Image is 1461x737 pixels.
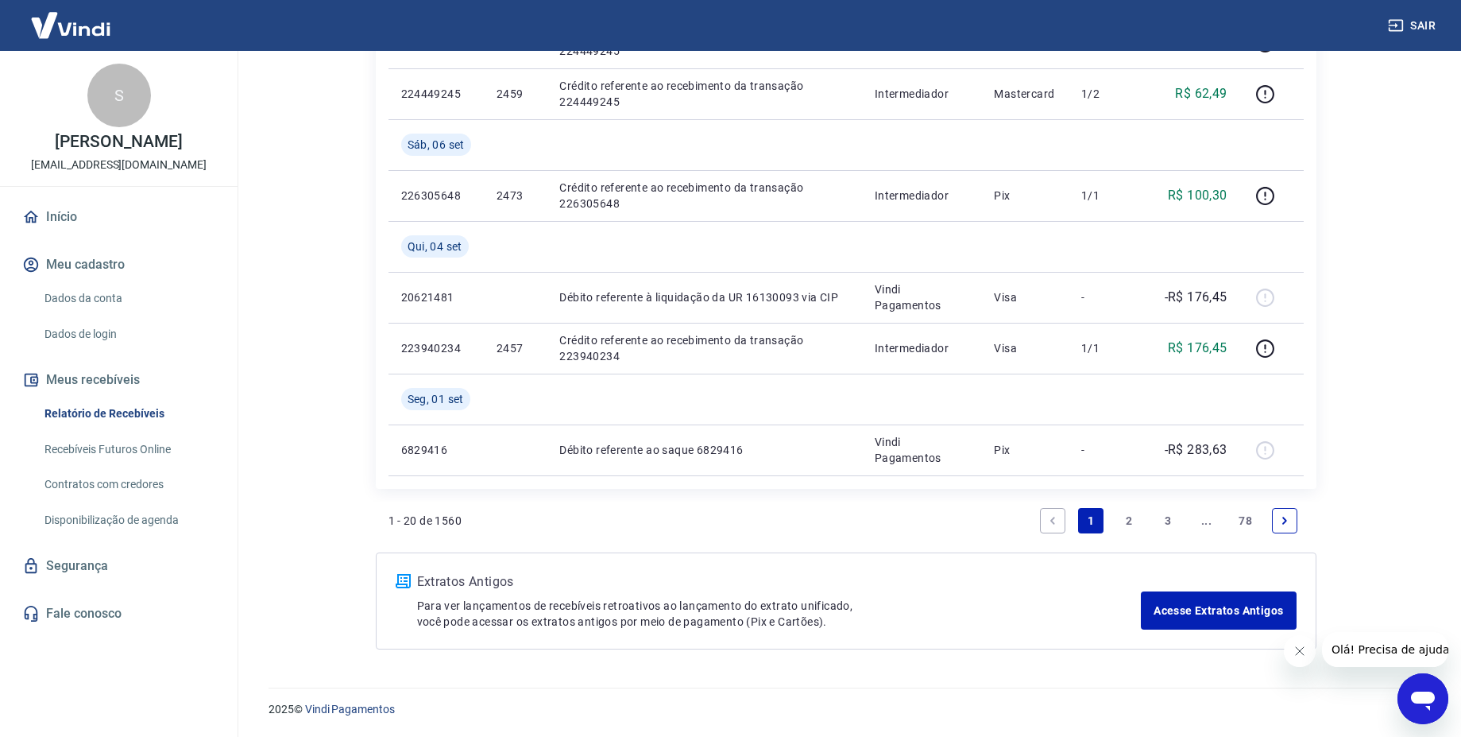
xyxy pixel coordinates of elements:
[1081,188,1128,204] p: 1/1
[396,574,411,588] img: ícone
[559,180,849,211] p: Crédito referente ao recebimento da transação 226305648
[408,137,465,153] span: Sáb, 06 set
[875,281,968,313] p: Vindi Pagamentos
[31,157,207,173] p: [EMAIL_ADDRESS][DOMAIN_NAME]
[401,442,471,458] p: 6829416
[875,188,968,204] p: Intermediador
[55,134,182,150] p: [PERSON_NAME]
[38,468,218,501] a: Contratos com credores
[1232,508,1258,533] a: Page 78
[1141,592,1296,630] a: Acesse Extratos Antigos
[1081,340,1128,356] p: 1/1
[559,442,849,458] p: Débito referente ao saque 6829416
[19,596,218,631] a: Fale conosco
[19,200,218,235] a: Início
[559,332,849,364] p: Crédito referente ao recebimento da transação 223940234
[417,598,1142,630] p: Para ver lançamentos de recebíveis retroativos ao lançamento do extrato unificado, você pode aces...
[38,282,218,315] a: Dados da conta
[1284,635,1316,667] iframe: Fechar mensagem
[1168,186,1227,205] p: R$ 100,30
[994,86,1056,102] p: Mastercard
[497,86,534,102] p: 2459
[38,398,218,430] a: Relatório de Recebíveis
[1165,288,1227,307] p: -R$ 176,45
[401,188,471,204] p: 226305648
[38,318,218,351] a: Dados de login
[388,513,462,529] p: 1 - 20 de 1560
[1194,508,1219,533] a: Jump forward
[19,549,218,584] a: Segurança
[1397,673,1448,724] iframe: Botão para abrir a janela de mensagens
[497,188,534,204] p: 2473
[10,11,133,24] span: Olá! Precisa de ajuda?
[38,504,218,537] a: Disponibilização de agenda
[559,78,849,110] p: Crédito referente ao recebimento da transação 224449245
[401,289,471,305] p: 20621481
[1175,84,1227,103] p: R$ 62,49
[401,340,471,356] p: 223940234
[1272,508,1297,533] a: Next page
[875,340,968,356] p: Intermediador
[269,701,1423,718] p: 2025 ©
[1081,442,1128,458] p: -
[1322,632,1448,667] iframe: Mensagem da empresa
[38,433,218,466] a: Recebíveis Futuros Online
[19,1,122,49] img: Vindi
[994,289,1056,305] p: Visa
[1155,508,1181,533] a: Page 3
[1165,440,1227,460] p: -R$ 283,63
[1081,289,1128,305] p: -
[417,572,1142,592] p: Extratos Antigos
[559,289,849,305] p: Débito referente à liquidação da UR 16130093 via CIP
[408,239,462,254] span: Qui, 04 set
[1385,11,1442,41] button: Sair
[994,340,1056,356] p: Visa
[1034,502,1304,540] ul: Pagination
[87,64,151,127] div: S
[875,434,968,466] p: Vindi Pagamentos
[1040,508,1065,533] a: Previous page
[994,442,1056,458] p: Pix
[305,703,395,716] a: Vindi Pagamentos
[1081,86,1128,102] p: 1/2
[19,247,218,282] button: Meu cadastro
[408,391,464,407] span: Seg, 01 set
[994,188,1056,204] p: Pix
[19,363,218,398] button: Meus recebíveis
[1168,339,1227,358] p: R$ 176,45
[497,340,534,356] p: 2457
[401,86,471,102] p: 224449245
[1078,508,1103,533] a: Page 1 is your current page
[1117,508,1142,533] a: Page 2
[875,86,968,102] p: Intermediador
